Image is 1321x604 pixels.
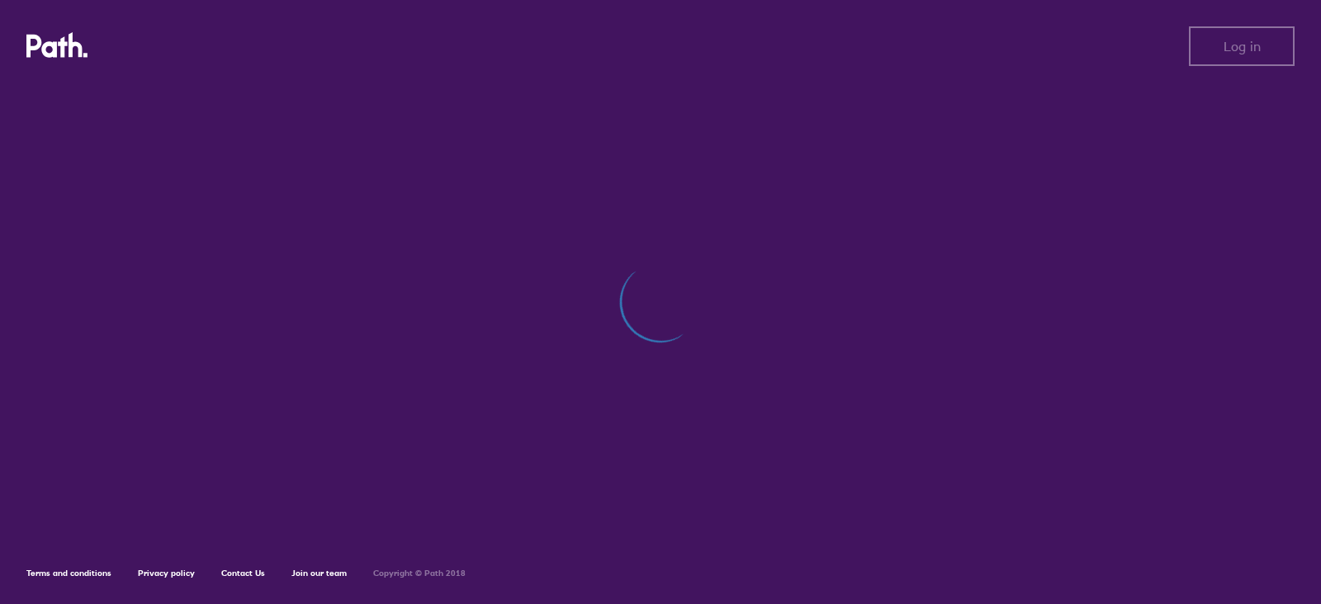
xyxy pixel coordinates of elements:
button: Log in [1189,26,1295,66]
a: Terms and conditions [26,568,111,578]
a: Join our team [291,568,347,578]
a: Privacy policy [138,568,195,578]
h6: Copyright © Path 2018 [373,569,466,578]
span: Log in [1224,39,1261,54]
a: Contact Us [221,568,265,578]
